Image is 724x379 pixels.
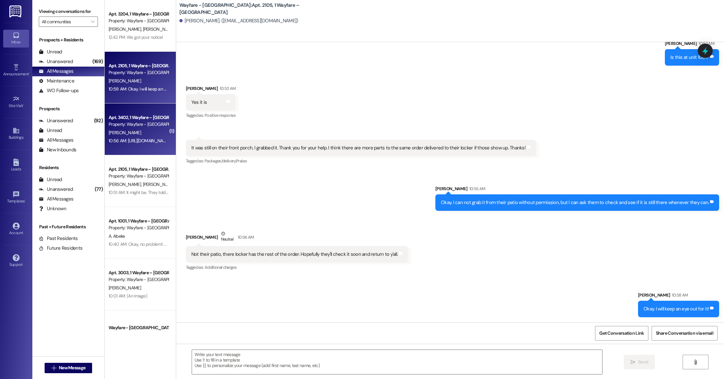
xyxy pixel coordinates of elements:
a: Inbox [3,30,29,47]
div: Apt. 1001, 1 Wayfare – [GEOGRAPHIC_DATA] [109,218,168,224]
span: New Message [59,364,85,371]
div: Property: Wayfare - [GEOGRAPHIC_DATA] [109,121,168,128]
div: Tagged as: [186,263,408,272]
a: Templates • [3,189,29,206]
div: Property: Wayfare - [GEOGRAPHIC_DATA] [109,276,168,283]
div: Unanswered [39,117,73,124]
div: 10:51 AM: It might be. They told me they will bring it up here if they find it. [109,189,243,195]
div: All Messages [39,68,73,75]
span: [PERSON_NAME] [109,333,141,339]
div: Residents [32,164,104,171]
div: New Inbounds [39,146,76,153]
span: Positive response [205,113,236,118]
a: Account [3,221,29,238]
span: Packages/delivery , [205,158,236,164]
div: Prospects + Residents [32,37,104,43]
i:  [91,19,94,24]
b: Wayfare - [GEOGRAPHIC_DATA]: Apt. 2105, 1 Wayfare – [GEOGRAPHIC_DATA] [179,2,309,16]
div: Unanswered [39,58,73,65]
span: Share Conversation via email [656,330,713,337]
button: Get Conversation Link [595,326,648,341]
div: 10:40 AM: Okay, no problem! Thanks [109,241,177,247]
span: • [29,71,30,75]
div: [PERSON_NAME] [186,230,408,246]
div: 10:56 AM [236,234,254,241]
div: Property: Wayfare - [GEOGRAPHIC_DATA] [109,173,168,179]
label: Viewing conversations for [39,6,98,16]
div: (77) [93,184,104,194]
div: Apt. 2105, 1 Wayfare – [GEOGRAPHIC_DATA] [109,62,168,69]
div: (92) [92,116,104,126]
span: • [25,198,26,202]
span: Praise [236,158,247,164]
div: Property: Wayfare - [GEOGRAPHIC_DATA] [109,224,168,231]
div: Maintenance [39,78,74,84]
img: ResiDesk Logo [9,5,23,17]
div: Prospects [32,105,104,112]
div: Apt. 3402, 1 Wayfare – [GEOGRAPHIC_DATA] [109,114,168,121]
div: Tagged as: [186,156,536,166]
div: Property: Wayfare - [GEOGRAPHIC_DATA] [109,69,168,76]
div: 10:58 AM [670,292,688,298]
div: 12:42 PM: We got your notice! [109,34,163,40]
div: Unread [39,49,62,55]
a: Site Visit • [3,93,29,111]
div: 10:53 AM [218,85,236,92]
div: Neutral [220,230,235,244]
div: Okay. I will keep an eye out for it! [644,306,709,312]
span: [PERSON_NAME] [109,78,141,84]
input: All communities [42,16,88,27]
div: (169) [91,57,104,67]
div: 10:56 AM: [URL][DOMAIN_NAME] [109,138,170,144]
div: Unknown [39,205,66,212]
div: Not their patio, there locker has the rest of the order. Hopefully they'll check it soon and retu... [191,251,398,258]
i:  [631,360,635,365]
div: Property: Wayfare - [GEOGRAPHIC_DATA] [109,17,168,24]
div: Unread [39,127,62,134]
div: WO Follow-ups [39,87,79,94]
span: [PERSON_NAME] [109,285,141,291]
button: Share Conversation via email [652,326,718,341]
span: Send [638,359,648,365]
div: Apt. 3003, 1 Wayfare – [GEOGRAPHIC_DATA] [109,269,168,276]
i:  [51,365,56,371]
div: [PERSON_NAME] [638,292,719,301]
div: Unread [39,176,62,183]
div: Wayfare - [GEOGRAPHIC_DATA] [109,324,168,331]
div: All Messages [39,196,73,202]
div: Past + Future Residents [32,223,104,230]
div: 10:58 AM: Okay. I will keep an eye out for it! [109,86,188,92]
span: [PERSON_NAME] [109,181,143,187]
div: 10:01 AM: (An Image) [109,293,147,299]
span: [PERSON_NAME] [143,181,175,187]
div: Tagged as: [186,111,236,120]
div: Apt. 3204, 1 Wayfare – [GEOGRAPHIC_DATA] [109,11,168,17]
div: All Messages [39,137,73,144]
div: Okay. I can not grab it from their patio without permission, but I can ask them to check and see ... [441,199,709,206]
div: 10:55 AM [468,185,485,192]
div: Unanswered [39,186,73,193]
div: It was still on their front porch, I grabbed it. Thank you for your help. I think there are more ... [191,145,526,151]
div: Yes it is [191,99,207,106]
button: New Message [45,363,92,373]
span: [PERSON_NAME] [109,130,141,135]
span: Additional charges [205,265,237,270]
span: [PERSON_NAME] [143,26,175,32]
span: • [23,103,24,107]
div: [PERSON_NAME] [186,85,236,94]
div: [PERSON_NAME] [435,185,719,194]
span: A. Abeke [109,233,125,239]
div: Is this at unit 1001? [670,54,709,61]
span: Get Conversation Link [599,330,644,337]
i:  [693,360,698,365]
div: [PERSON_NAME]. ([EMAIL_ADDRESS][DOMAIN_NAME]) [179,17,298,24]
div: Future Residents [39,245,82,252]
div: 10:52 AM [697,40,714,47]
span: [PERSON_NAME] [109,26,143,32]
div: [PERSON_NAME] [665,40,719,49]
a: Support [3,252,29,270]
button: Send [624,355,655,369]
a: Leads [3,157,29,174]
div: Past Residents [39,235,78,242]
a: Buildings [3,125,29,143]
